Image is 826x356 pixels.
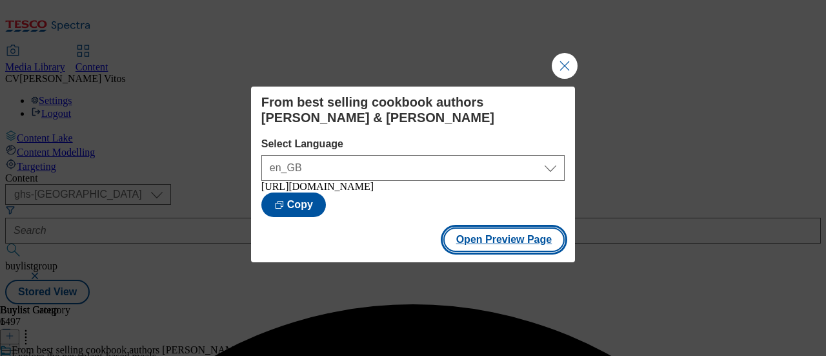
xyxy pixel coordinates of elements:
button: Copy [261,193,326,217]
button: Open Preview Page [443,227,565,252]
div: [URL][DOMAIN_NAME] [261,181,565,193]
h4: From best selling cookbook authors [PERSON_NAME] & [PERSON_NAME] [261,94,565,125]
div: Modal [251,87,575,262]
label: Select Language [261,138,565,150]
button: Close Modal [552,53,578,79]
